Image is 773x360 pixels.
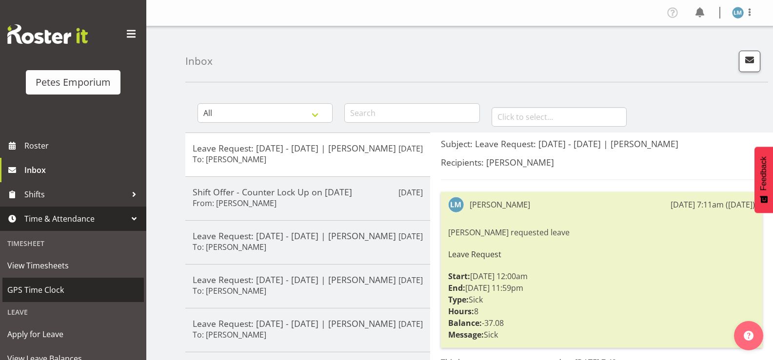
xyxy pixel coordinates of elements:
input: Click to select... [492,107,627,127]
h6: To: [PERSON_NAME] [193,242,266,252]
span: View Timesheets [7,258,139,273]
h6: From: [PERSON_NAME] [193,198,277,208]
h4: Inbox [185,56,213,67]
p: [DATE] [398,143,423,154]
strong: Type: [448,294,469,305]
span: Time & Attendance [24,211,127,226]
h6: Leave Request [448,250,755,259]
h6: To: [PERSON_NAME] [193,154,266,164]
span: Apply for Leave [7,327,139,341]
div: Timesheet [2,233,144,253]
h5: Shift Offer - Counter Lock Up on [DATE] [193,187,423,197]
h5: Recipients: [PERSON_NAME] [441,157,762,168]
div: [PERSON_NAME] requested leave [DATE] 12:00am [DATE] 11:59pm Sick 8 -37.08 Sick [448,224,755,343]
button: Feedback - Show survey [754,147,773,213]
p: [DATE] [398,230,423,242]
span: Roster [24,138,141,153]
h5: Leave Request: [DATE] - [DATE] | [PERSON_NAME] [193,230,423,241]
span: Inbox [24,163,141,177]
p: [DATE] [398,318,423,330]
a: View Timesheets [2,253,144,278]
img: lianne-morete5410.jpg [448,197,464,212]
span: GPS Time Clock [7,283,139,297]
div: Leave [2,302,144,322]
img: lianne-morete5410.jpg [732,7,744,19]
h5: Leave Request: [DATE] - [DATE] | [PERSON_NAME] [193,318,423,329]
img: Rosterit website logo [7,24,88,44]
a: Apply for Leave [2,322,144,346]
h6: To: [PERSON_NAME] [193,330,266,340]
strong: Balance: [448,318,482,328]
h5: Leave Request: [DATE] - [DATE] | [PERSON_NAME] [193,274,423,285]
strong: End: [448,283,465,293]
a: GPS Time Clock [2,278,144,302]
p: [DATE] [398,187,423,198]
h5: Subject: Leave Request: [DATE] - [DATE] | [PERSON_NAME] [441,138,762,149]
strong: Start: [448,271,470,282]
p: [DATE] [398,274,423,286]
h5: Leave Request: [DATE] - [DATE] | [PERSON_NAME] [193,143,423,153]
div: [DATE] 7:11am ([DATE]) [671,199,755,210]
input: Search [344,103,479,123]
span: Shifts [24,187,127,202]
span: Feedback [759,156,768,190]
strong: Hours: [448,306,474,317]
div: Petes Emporium [36,75,111,90]
div: [PERSON_NAME] [470,199,530,210]
strong: Message: [448,329,484,340]
h6: To: [PERSON_NAME] [193,286,266,296]
img: help-xxl-2.png [744,331,753,341]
